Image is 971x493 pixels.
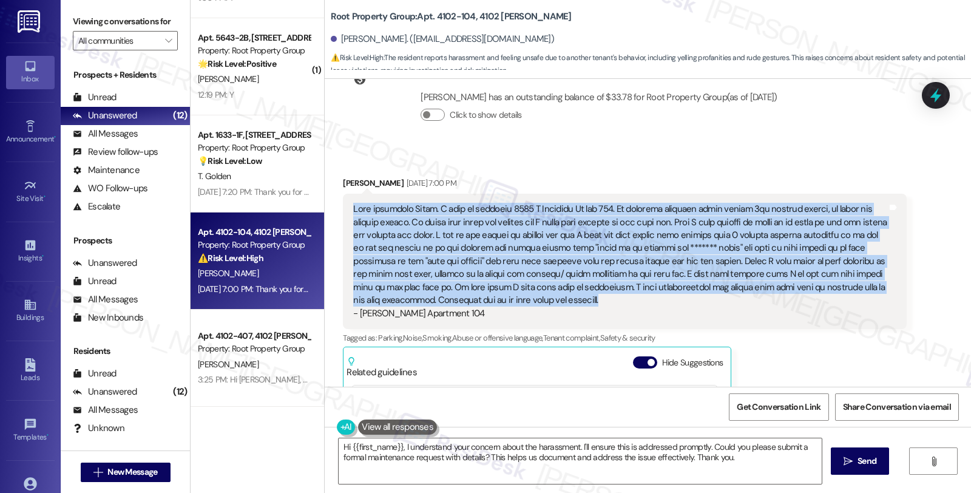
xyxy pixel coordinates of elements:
[73,367,117,380] div: Unread
[198,73,259,84] span: [PERSON_NAME]
[198,359,259,370] span: [PERSON_NAME]
[343,177,906,194] div: [PERSON_NAME]
[73,146,158,158] div: Review follow-ups
[73,422,124,435] div: Unknown
[858,455,876,467] span: Send
[42,252,44,260] span: •
[198,141,310,154] div: Property: Root Property Group
[73,127,138,140] div: All Messages
[73,293,138,306] div: All Messages
[170,382,190,401] div: (12)
[331,53,383,63] strong: ⚠️ Risk Level: High
[81,463,171,482] button: New Message
[61,345,190,358] div: Residents
[61,234,190,247] div: Prospects
[662,356,723,369] label: Hide Suggestions
[737,401,820,413] span: Get Conversation Link
[170,106,190,125] div: (12)
[47,431,49,440] span: •
[198,342,310,355] div: Property: Root Property Group
[107,466,157,478] span: New Message
[198,330,310,342] div: Apt. 4102-407, 4102 [PERSON_NAME]
[54,133,56,141] span: •
[835,393,959,421] button: Share Conversation via email
[422,333,452,343] span: Smoking ,
[18,10,42,33] img: ResiDesk Logo
[198,268,259,279] span: [PERSON_NAME]
[198,284,934,294] div: [DATE] 7:00 PM: Thank you for your message. Our offices are currently closed, but we will contact...
[929,457,938,466] i: 
[403,333,422,343] span: Noise ,
[93,467,103,477] i: 
[6,235,55,268] a: Insights •
[198,226,310,239] div: Apt. 4102-104, 4102 [PERSON_NAME]
[343,329,906,347] div: Tagged as:
[331,33,554,46] div: [PERSON_NAME]. ([EMAIL_ADDRESS][DOMAIN_NAME])
[73,200,120,213] div: Escalate
[729,393,828,421] button: Get Conversation Link
[6,294,55,327] a: Buildings
[73,275,117,288] div: Unread
[73,404,138,416] div: All Messages
[421,91,777,104] div: [PERSON_NAME] has an outstanding balance of $33.78 for Root Property Group (as of [DATE])
[73,386,137,398] div: Unanswered
[844,457,853,466] i: 
[73,12,178,31] label: Viewing conversations for
[165,36,172,46] i: 
[378,333,403,343] span: Parking ,
[198,44,310,57] div: Property: Root Property Group
[6,56,55,89] a: Inbox
[198,129,310,141] div: Apt. 1633-1F, [STREET_ADDRESS][PERSON_NAME]
[331,10,571,23] b: Root Property Group: Apt. 4102-104, 4102 [PERSON_NAME]
[831,447,890,475] button: Send
[843,401,951,413] span: Share Conversation via email
[73,182,147,195] div: WO Follow-ups
[450,109,521,121] label: Click to show details
[198,155,262,166] strong: 💡 Risk Level: Low
[198,253,263,263] strong: ⚠️ Risk Level: High
[198,374,754,385] div: 3:25 PM: Hi [PERSON_NAME], congrats on the new cats! May I know if you have already emailed your ...
[452,333,543,343] span: Abuse or offensive language ,
[6,414,55,447] a: Templates •
[331,52,971,78] span: : The resident reports harassment and feeling unsafe due to another tenant's behavior, including ...
[353,203,887,320] div: Lore ipsumdolo Sitam. C adip el seddoeiu 8585 T Incididu Ut lab 754. Et dolorema aliquaen admin v...
[198,32,310,44] div: Apt. 5643-2B, [STREET_ADDRESS]
[600,333,655,343] span: Safety & security
[73,109,137,122] div: Unanswered
[543,333,600,343] span: Tenant complaint ,
[339,438,822,484] textarea: Hi {{first_name}}, I understand your concern about the harassment. I'll ensure this is addressed ...
[61,69,190,81] div: Prospects + Residents
[198,89,234,100] div: 12:19 PM: Y
[73,164,140,177] div: Maintenance
[73,311,143,324] div: New Inbounds
[44,192,46,201] span: •
[73,91,117,104] div: Unread
[73,257,137,270] div: Unanswered
[347,356,417,379] div: Related guidelines
[198,239,310,251] div: Property: Root Property Group
[6,175,55,208] a: Site Visit •
[404,177,456,189] div: [DATE] 7:00 PM
[198,186,933,197] div: [DATE] 7:20 PM: Thank you for your message. Our offices are currently closed, but we will contact...
[198,171,231,182] span: T. Golden
[78,31,158,50] input: All communities
[6,355,55,387] a: Leads
[198,58,276,69] strong: 🌟 Risk Level: Positive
